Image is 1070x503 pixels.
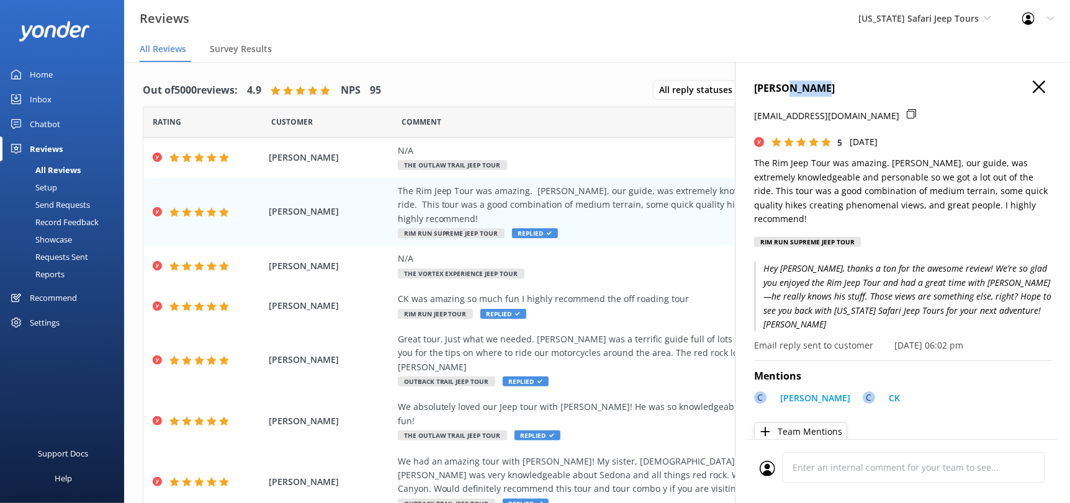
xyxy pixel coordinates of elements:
[30,310,60,335] div: Settings
[894,339,963,352] p: [DATE] 06:02 pm
[480,309,526,319] span: Replied
[7,248,88,265] div: Requests Sent
[754,156,1051,226] p: The Rim Jeep Tour was amazing. [PERSON_NAME], our guide, was extremely knowledgeable and personab...
[269,414,391,428] span: [PERSON_NAME]
[659,83,740,97] span: All reply statuses
[271,116,313,128] span: Date
[863,391,875,404] div: C
[7,248,124,265] a: Requests Sent
[30,285,77,310] div: Recommend
[398,144,963,158] div: N/A
[370,82,381,99] h4: 95
[398,228,505,238] span: Rim Run Supreme Jeep Tour
[754,391,767,404] div: C
[503,376,549,386] span: Replied
[269,353,391,367] span: [PERSON_NAME]
[7,213,124,231] a: Record Feedback
[269,151,391,164] span: [PERSON_NAME]
[754,262,1051,331] p: Hey [PERSON_NAME], thanks a ton for the awesome review! We’re so glad you enjoyed the Rim Jeep To...
[7,231,124,248] a: Showcase
[512,228,558,238] span: Replied
[398,376,495,386] span: Outback Trail Jeep Tour
[19,21,90,42] img: yonder-white-logo.png
[7,196,90,213] div: Send Requests
[754,339,873,352] p: Email reply sent to customer
[7,161,81,179] div: All Reviews
[269,475,391,489] span: [PERSON_NAME]
[754,368,1051,385] h4: Mentions
[398,430,507,440] span: The Outlaw Trail Jeep Tour
[398,292,963,306] div: CK was amazing so much fun I highly recommend the off roading tour
[837,136,842,148] span: 5
[883,391,900,408] a: CK
[7,213,99,231] div: Record Feedback
[341,82,361,99] h4: NPS
[760,461,775,476] img: user_profile.svg
[889,391,900,405] p: CK
[55,466,72,491] div: Help
[850,135,878,149] p: [DATE]
[398,252,963,265] div: N/A
[247,82,261,99] h4: 4.9
[858,12,979,24] span: [US_STATE] Safari Jeep Tours
[269,299,391,313] span: [PERSON_NAME]
[7,196,124,213] a: Send Requests
[30,62,53,87] div: Home
[7,161,124,179] a: All Reviews
[398,332,963,374] div: Great tour. Just what we needed. [PERSON_NAME] was a terrific guide full of lots of information a...
[754,109,899,123] p: [EMAIL_ADDRESS][DOMAIN_NAME]
[398,309,473,319] span: Rim Run Jeep Tour
[210,43,272,55] span: Survey Results
[754,81,1051,97] h4: [PERSON_NAME]
[7,231,72,248] div: Showcase
[38,441,89,466] div: Support Docs
[7,265,124,283] a: Reports
[140,43,186,55] span: All Reviews
[30,87,52,112] div: Inbox
[269,259,391,273] span: [PERSON_NAME]
[774,391,850,408] a: [PERSON_NAME]
[7,265,65,283] div: Reports
[754,422,847,441] button: Team Mentions
[1033,81,1045,94] button: Close
[269,205,391,218] span: [PERSON_NAME]
[398,400,963,428] div: We absolutely loved our Jeep tour with [PERSON_NAME]! He was so knowledgeable and informative and...
[402,116,441,128] span: Question
[398,184,963,226] div: The Rim Jeep Tour was amazing. [PERSON_NAME], our guide, was extremely knowledgeable and personab...
[398,455,963,496] div: We had an amazing tour with [PERSON_NAME]! My sister, [DEMOGRAPHIC_DATA] year old dad and I did t...
[140,9,189,29] h3: Reviews
[143,82,238,99] h4: Out of 5000 reviews:
[7,179,124,196] a: Setup
[153,116,181,128] span: Date
[754,237,861,247] div: Rim Run Supreme Jeep Tour
[780,391,850,405] p: [PERSON_NAME]
[30,112,60,136] div: Chatbot
[7,179,57,196] div: Setup
[398,160,507,170] span: The Outlaw Trail Jeep Tour
[515,430,560,440] span: Replied
[30,136,63,161] div: Reviews
[398,269,524,278] span: The Vortex Experience Jeep Tour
